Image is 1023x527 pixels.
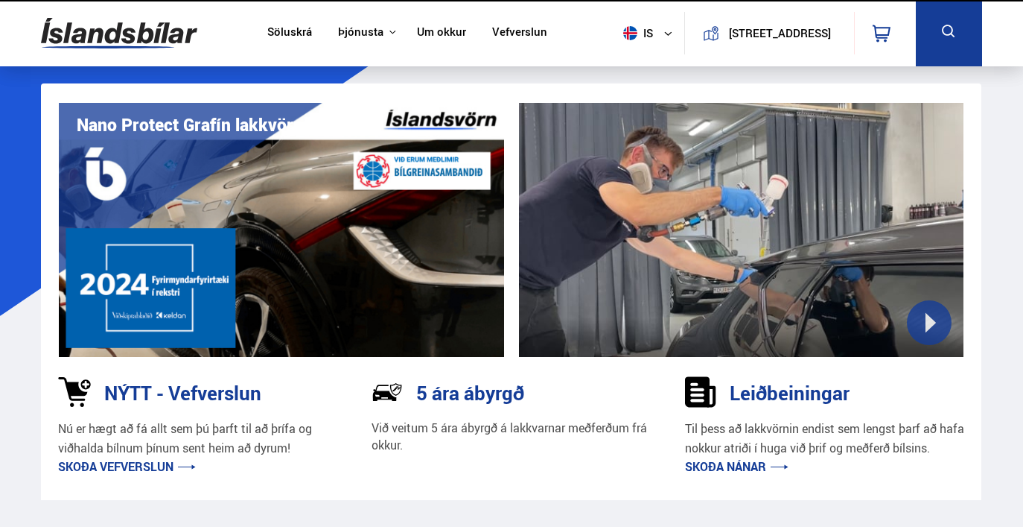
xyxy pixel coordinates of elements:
[372,420,651,454] p: Við veitum 5 ára ábyrgð á lakkvarnar meðferðum frá okkur.
[338,25,383,40] button: Þjónusta
[725,27,835,40] button: [STREET_ADDRESS]
[58,376,91,408] img: 1kVRZhkadjUD8HsE.svg
[730,382,850,404] h3: Leiðbeiningar
[41,9,197,57] img: G0Ugv5HjCgRt.svg
[492,25,547,41] a: Vefverslun
[58,420,337,458] p: Nú er hægt að fá allt sem þú þarft til að þrífa og viðhalda bílnum þínum sent heim að dyrum!
[685,376,716,408] img: sDldwouBCQTERH5k.svg
[617,11,684,55] button: is
[267,25,312,41] a: Söluskrá
[58,458,196,475] a: Skoða vefverslun
[416,382,524,404] h3: 5 ára ábyrgð
[104,382,261,404] h3: NÝTT - Vefverslun
[417,25,466,41] a: Um okkur
[693,12,845,54] a: [STREET_ADDRESS]
[372,376,403,408] img: NP-R9RrMhXQFCiaa.svg
[685,458,788,475] a: Skoða nánar
[685,420,964,458] p: Til þess að lakkvörnin endist sem lengst þarf að hafa nokkur atriði í huga við þrif og meðferð bí...
[623,26,637,40] img: svg+xml;base64,PHN2ZyB4bWxucz0iaHR0cDovL3d3dy53My5vcmcvMjAwMC9zdmciIHdpZHRoPSI1MTIiIGhlaWdodD0iNT...
[77,115,303,135] h1: Nano Protect Grafín lakkvörn
[617,26,654,40] span: is
[59,103,504,357] img: vI42ee_Copy_of_H.png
